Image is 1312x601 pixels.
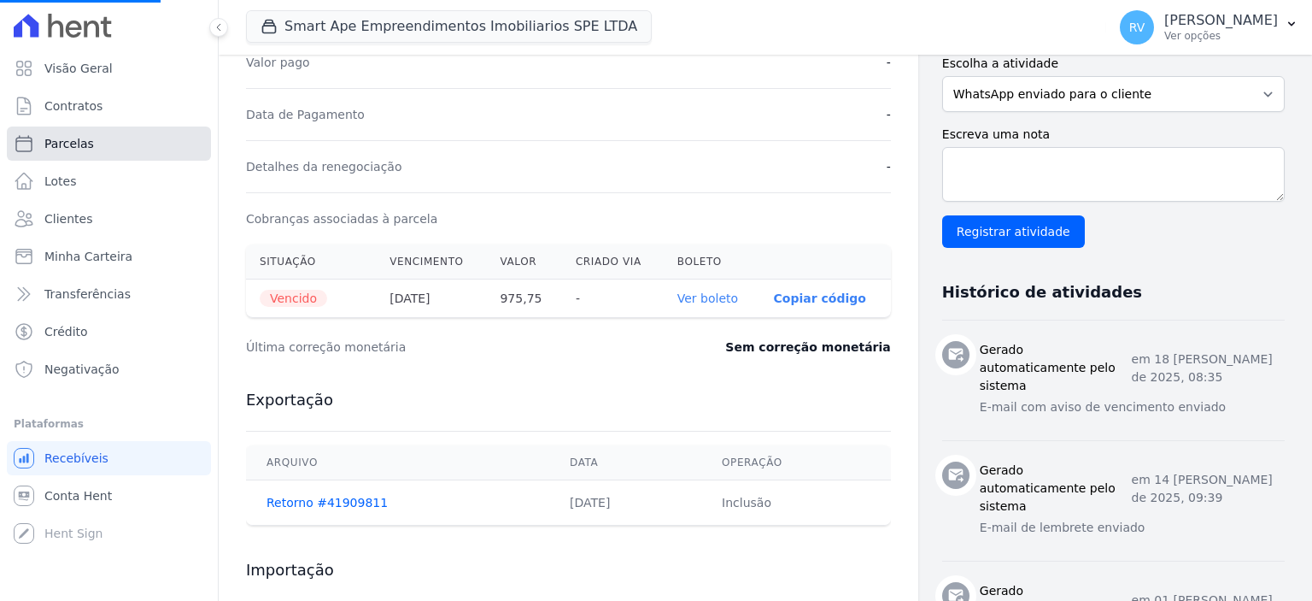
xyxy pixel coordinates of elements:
dd: - [887,54,891,71]
dt: Data de Pagamento [246,106,365,123]
dt: Valor pago [246,54,310,71]
th: [DATE] [376,280,486,318]
h3: Histórico de atividades [942,282,1142,303]
span: Transferências [44,286,131,303]
label: Escolha a atividade [942,55,1285,73]
dd: - [887,158,891,175]
a: Minha Carteira [7,239,211,274]
span: Lotes [44,173,77,190]
p: Ver opções [1164,29,1278,43]
p: em 14 [PERSON_NAME] de 2025, 09:39 [1132,471,1285,507]
th: Arquivo [246,445,549,480]
th: 975,75 [486,280,561,318]
span: Clientes [44,210,92,227]
span: Contratos [44,97,102,115]
h3: Gerado automaticamente pelo sistema [980,341,1132,395]
dt: Cobranças associadas à parcela [246,210,437,227]
button: Copiar código [774,292,866,305]
dd: Sem correção monetária [725,339,890,356]
h3: Importação [246,560,891,580]
a: Transferências [7,277,211,311]
td: Inclusão [701,480,891,526]
a: Lotes [7,164,211,198]
span: Vencido [260,290,327,307]
a: Retorno #41909811 [266,496,388,510]
a: Conta Hent [7,479,211,513]
span: RV [1129,21,1145,33]
p: E-mail com aviso de vencimento enviado [980,398,1285,416]
p: [PERSON_NAME] [1164,12,1278,29]
th: Valor [486,245,561,280]
a: Contratos [7,89,211,123]
span: Crédito [44,323,88,340]
span: Conta Hent [44,487,112,504]
th: Boleto [664,245,760,280]
h3: Exportação [246,390,891,410]
span: Negativação [44,361,120,378]
dt: Última correção monetária [246,339,627,356]
div: Plataformas [14,414,204,434]
a: Negativação [7,352,211,386]
a: Clientes [7,202,211,236]
h3: Gerado automaticamente pelo sistema [980,462,1132,516]
a: Visão Geral [7,51,211,85]
th: Criado via [562,245,664,280]
label: Escreva uma nota [942,126,1285,144]
th: Operação [701,445,891,480]
a: Crédito [7,315,211,349]
th: Vencimento [376,245,486,280]
span: Visão Geral [44,60,113,77]
th: - [562,280,664,318]
a: Recebíveis [7,441,211,475]
a: Parcelas [7,127,211,161]
td: [DATE] [549,480,701,526]
dd: - [887,106,891,123]
button: RV [PERSON_NAME] Ver opções [1106,3,1312,51]
a: Ver boleto [677,292,738,305]
button: Smart Ape Empreendimentos Imobiliarios SPE LTDA [246,10,652,43]
span: Minha Carteira [44,248,132,265]
p: E-mail de lembrete enviado [980,519,1285,537]
input: Registrar atividade [942,215,1085,248]
th: Situação [246,245,376,280]
p: em 18 [PERSON_NAME] de 2025, 08:35 [1132,351,1285,386]
span: Recebíveis [44,450,108,467]
dt: Detalhes da renegociação [246,158,402,175]
span: Parcelas [44,135,94,152]
th: Data [549,445,701,480]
